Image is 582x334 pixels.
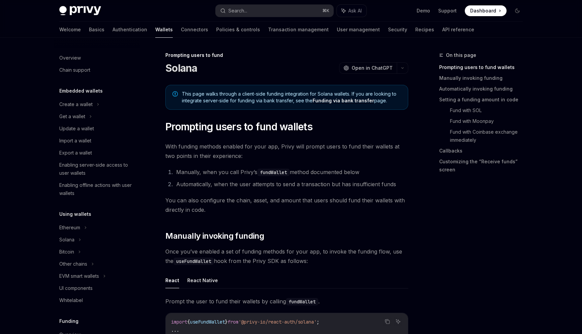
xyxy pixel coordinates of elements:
a: Fund with Moonpay [450,116,528,127]
a: Customizing the “Receive funds” screen [439,156,528,175]
a: Security [388,22,407,38]
a: Recipes [415,22,434,38]
a: Funding via bank transfer [313,98,374,104]
a: User management [337,22,380,38]
div: Chain support [59,66,90,74]
a: Support [438,7,457,14]
a: UI components [54,282,140,294]
a: Overview [54,52,140,64]
div: Prompting users to fund [165,52,408,59]
svg: Note [172,91,178,97]
span: Open in ChatGPT [352,65,393,71]
button: React Native [187,272,218,288]
a: Transaction management [268,22,329,38]
span: You can also configure the chain, asset, and amount that users should fund their wallets with dir... [165,196,408,214]
a: Setting a funding amount in code [439,94,528,105]
div: Enabling server-side access to user wallets [59,161,136,177]
span: ⌘ K [322,8,329,13]
a: Update a wallet [54,123,140,135]
span: Ask AI [348,7,362,14]
span: Dashboard [470,7,496,14]
div: EVM smart wallets [59,272,99,280]
button: Open in ChatGPT [339,62,397,74]
button: Ask AI [337,5,366,17]
a: Prompting users to fund wallets [439,62,528,73]
button: React [165,272,179,288]
div: Create a wallet [59,100,93,108]
code: fundWallet [257,169,290,176]
div: Export a wallet [59,149,92,157]
button: Copy the contents from the code block [383,317,392,326]
a: Authentication [112,22,147,38]
span: On this page [446,51,476,59]
a: Connectors [181,22,208,38]
a: Enabling offline actions with user wallets [54,179,140,199]
a: Basics [89,22,104,38]
div: Search... [228,7,247,15]
a: Policies & controls [216,22,260,38]
span: Once you’ve enabled a set of funding methods for your app, to invoke the funding flow, use the ho... [165,247,408,266]
code: useFundWallet [173,258,214,265]
a: Wallets [155,22,173,38]
h5: Funding [59,317,78,325]
div: Import a wallet [59,137,91,145]
span: ; [317,319,319,325]
a: Dashboard [465,5,507,16]
a: Demo [417,7,430,14]
div: Other chains [59,260,87,268]
span: '@privy-io/react-auth/solana' [238,319,317,325]
span: Prompting users to fund wallets [165,121,313,133]
div: Bitcoin [59,248,74,256]
div: Ethereum [59,224,80,232]
a: Fund with Coinbase exchange immediately [450,127,528,145]
span: import [171,319,187,325]
a: API reference [442,22,474,38]
span: useFundWallet [190,319,225,325]
a: Welcome [59,22,81,38]
button: Toggle dark mode [512,5,523,16]
button: Ask AI [394,317,402,326]
a: Whitelabel [54,294,140,306]
a: Automatically invoking funding [439,83,528,94]
span: from [228,319,238,325]
a: Manually invoking funding [439,73,528,83]
a: Chain support [54,64,140,76]
a: Export a wallet [54,147,140,159]
button: Search...⌘K [216,5,333,17]
div: UI components [59,284,93,292]
a: Fund with SOL [450,105,528,116]
h5: Using wallets [59,210,91,218]
span: ... [171,327,179,333]
span: Manually invoking funding [165,231,264,241]
span: { [187,319,190,325]
h5: Embedded wallets [59,87,103,95]
h1: Solana [165,62,197,74]
span: With funding methods enabled for your app, Privy will prompt users to fund their wallets at two p... [165,142,408,161]
div: Get a wallet [59,112,85,121]
img: dark logo [59,6,101,15]
span: This page walks through a client-side funding integration for Solana wallets. If you are looking ... [182,91,401,104]
div: Enabling offline actions with user wallets [59,181,136,197]
li: Automatically, when the user attempts to send a transaction but has insufficient funds [174,179,408,189]
div: Overview [59,54,81,62]
a: Callbacks [439,145,528,156]
li: Manually, when you call Privy’s method documented below [174,167,408,177]
a: Enabling server-side access to user wallets [54,159,140,179]
span: Prompt the user to fund their wallets by calling . [165,297,408,306]
code: fundWallet [286,298,318,305]
span: } [225,319,228,325]
div: Solana [59,236,74,244]
div: Update a wallet [59,125,94,133]
div: Whitelabel [59,296,83,304]
a: Import a wallet [54,135,140,147]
